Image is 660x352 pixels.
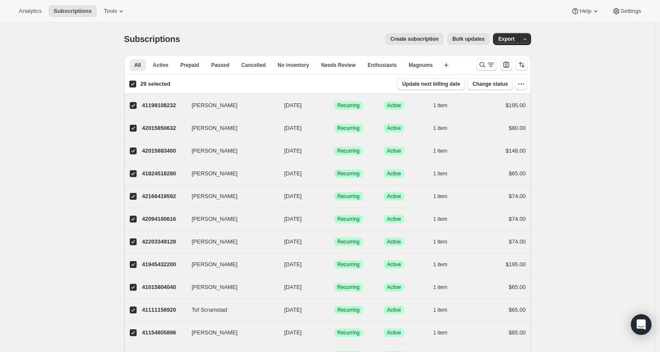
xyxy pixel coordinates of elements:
[284,147,302,154] span: [DATE]
[452,36,484,42] span: Bulk updates
[509,170,526,177] span: $65.00
[142,215,185,223] p: 42094100616
[433,122,457,134] button: 1 item
[140,80,170,88] p: 29 selected
[387,102,401,109] span: Active
[397,78,465,90] button: Update next billing date
[187,280,272,294] button: [PERSON_NAME]
[192,306,227,314] span: Tof Scramstad
[278,62,309,69] span: No inventory
[187,190,272,203] button: [PERSON_NAME]
[433,329,448,336] span: 1 item
[142,281,526,293] div: 41015804040[PERSON_NAME][DATE]SuccessRecurringSuccessActive1 item$65.00
[142,306,185,314] p: 41111158920
[337,193,360,200] span: Recurring
[142,101,185,110] p: 41199108232
[509,329,526,336] span: $85.00
[433,170,448,177] span: 1 item
[187,326,272,340] button: [PERSON_NAME]
[433,147,448,154] span: 1 item
[433,193,448,200] span: 1 item
[509,284,526,290] span: $65.00
[99,5,131,17] button: Tools
[433,259,457,271] button: 1 item
[506,147,526,154] span: $148.00
[284,307,302,313] span: [DATE]
[211,62,230,69] span: Paused
[284,102,302,108] span: [DATE]
[187,258,272,271] button: [PERSON_NAME]
[498,36,514,42] span: Export
[142,327,526,339] div: 41154805896[PERSON_NAME][DATE]SuccessRecurringSuccessActive1 item$85.00
[433,261,448,268] span: 1 item
[242,62,266,69] span: Cancelled
[284,193,302,199] span: [DATE]
[467,78,513,90] button: Change status
[387,284,401,291] span: Active
[284,170,302,177] span: [DATE]
[180,62,199,69] span: Prepaid
[337,261,360,268] span: Recurring
[337,147,360,154] span: Recurring
[192,169,238,178] span: [PERSON_NAME]
[387,193,401,200] span: Active
[447,33,490,45] button: Bulk updates
[387,261,401,268] span: Active
[387,147,401,154] span: Active
[433,307,448,313] span: 1 item
[187,99,272,112] button: [PERSON_NAME]
[134,62,141,69] span: All
[192,238,238,246] span: [PERSON_NAME]
[337,216,360,223] span: Recurring
[337,170,360,177] span: Recurring
[509,193,526,199] span: $74.00
[142,169,185,178] p: 41824518280
[192,147,238,155] span: [PERSON_NAME]
[433,238,448,245] span: 1 item
[192,192,238,201] span: [PERSON_NAME]
[472,81,508,87] span: Change status
[402,81,460,87] span: Update next billing date
[387,307,401,313] span: Active
[579,8,591,15] span: Help
[337,125,360,132] span: Recurring
[192,215,238,223] span: [PERSON_NAME]
[284,238,302,245] span: [DATE]
[621,8,641,15] span: Settings
[433,145,457,157] button: 1 item
[337,238,360,245] span: Recurring
[433,327,457,339] button: 1 item
[390,36,439,42] span: Create subscription
[142,238,185,246] p: 42203349128
[433,281,457,293] button: 1 item
[387,125,401,132] span: Active
[192,328,238,337] span: [PERSON_NAME]
[506,261,526,268] span: $195.00
[387,170,401,177] span: Active
[187,303,272,317] button: Tof Scramstad
[566,5,605,17] button: Help
[142,328,185,337] p: 41154805896
[54,8,92,15] span: Subscriptions
[509,238,526,245] span: $74.00
[500,59,512,71] button: Customize table column order and visibility
[187,144,272,158] button: [PERSON_NAME]
[192,101,238,110] span: [PERSON_NAME]
[284,284,302,290] span: [DATE]
[187,212,272,226] button: [PERSON_NAME]
[337,329,360,336] span: Recurring
[607,5,646,17] button: Settings
[187,167,272,181] button: [PERSON_NAME]
[321,62,356,69] span: Needs Review
[433,236,457,248] button: 1 item
[284,216,302,222] span: [DATE]
[48,5,97,17] button: Subscriptions
[506,102,526,108] span: $195.00
[493,33,520,45] button: Export
[142,283,185,292] p: 41015804040
[433,284,448,291] span: 1 item
[516,59,528,71] button: Sort the results
[433,190,457,202] button: 1 item
[509,125,526,131] span: $80.00
[433,168,457,180] button: 1 item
